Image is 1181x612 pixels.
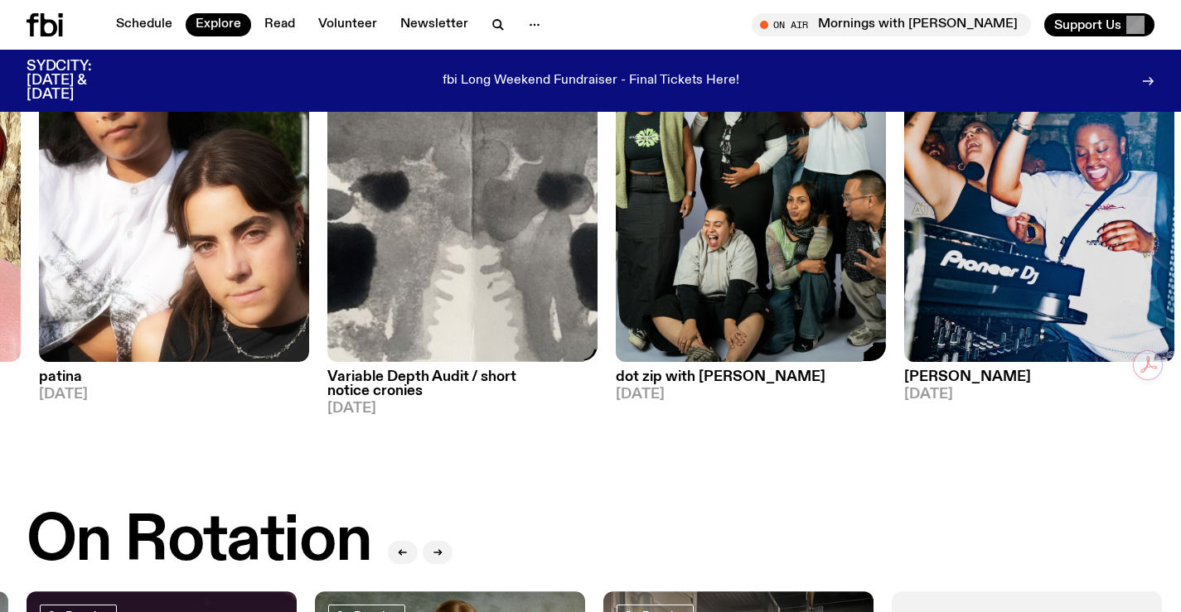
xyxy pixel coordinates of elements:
[616,362,886,402] a: dot zip with [PERSON_NAME][DATE]
[327,2,598,362] img: A black and white Rorschach
[327,362,598,416] a: Variable Depth Audit / short notice cronies[DATE]
[752,13,1031,36] button: On AirMornings with [PERSON_NAME]
[27,510,371,573] h2: On Rotation
[39,388,309,402] span: [DATE]
[904,388,1174,402] span: [DATE]
[1044,13,1154,36] button: Support Us
[254,13,305,36] a: Read
[27,60,133,102] h3: SYDCITY: [DATE] & [DATE]
[443,74,739,89] p: fbi Long Weekend Fundraiser - Final Tickets Here!
[186,13,251,36] a: Explore
[39,370,309,384] h3: patina
[327,402,598,416] span: [DATE]
[308,13,387,36] a: Volunteer
[616,370,886,384] h3: dot zip with [PERSON_NAME]
[39,362,309,402] a: patina[DATE]
[904,370,1174,384] h3: [PERSON_NAME]
[904,362,1174,402] a: [PERSON_NAME][DATE]
[616,388,886,402] span: [DATE]
[106,13,182,36] a: Schedule
[390,13,478,36] a: Newsletter
[1054,17,1121,32] span: Support Us
[327,370,598,398] h3: Variable Depth Audit / short notice cronies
